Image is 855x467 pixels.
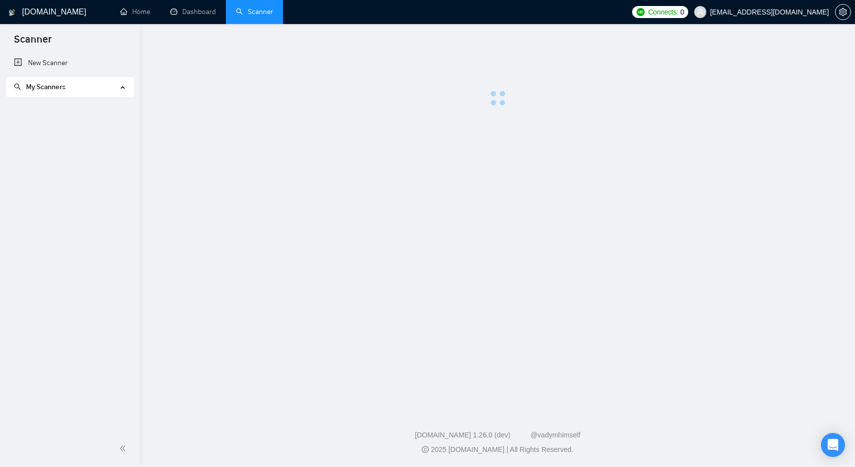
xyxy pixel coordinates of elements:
img: upwork-logo.png [637,8,645,16]
button: setting [835,4,851,20]
div: Open Intercom Messenger [821,433,845,457]
a: homeHome [120,8,150,16]
a: setting [835,8,851,16]
span: copyright [422,446,429,453]
span: double-left [119,443,129,453]
span: Connects: [648,7,678,18]
a: @vadymhimself [530,431,581,439]
span: setting [835,8,850,16]
a: [DOMAIN_NAME] 1.26.0 (dev) [415,431,510,439]
span: 0 [680,7,684,18]
a: dashboardDashboard [170,8,216,16]
div: 2025 [DOMAIN_NAME] | All Rights Reserved. [148,444,847,455]
span: user [697,9,704,16]
a: searchScanner [236,8,273,16]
